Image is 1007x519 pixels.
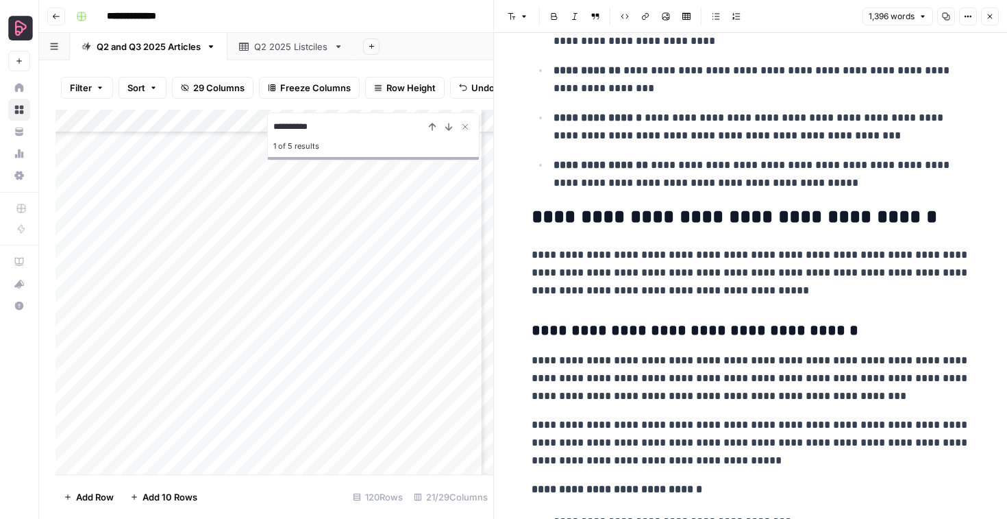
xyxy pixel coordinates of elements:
[457,119,473,135] button: Close Search
[76,490,114,504] span: Add Row
[55,486,122,508] button: Add Row
[227,33,355,60] a: Q2 2025 Listciles
[70,33,227,60] a: Q2 and Q3 2025 Articles
[862,8,933,25] button: 1,396 words
[8,295,30,317] button: Help + Support
[8,11,30,45] button: Workspace: Preply Business
[127,81,145,95] span: Sort
[8,165,30,186] a: Settings
[8,273,30,295] button: What's new?
[70,81,92,95] span: Filter
[8,77,30,99] a: Home
[142,490,197,504] span: Add 10 Rows
[424,119,440,135] button: Previous Result
[254,40,328,53] div: Q2 2025 Listciles
[61,77,113,99] button: Filter
[8,16,33,40] img: Preply Business Logo
[122,486,206,508] button: Add 10 Rows
[172,77,253,99] button: 29 Columns
[471,81,495,95] span: Undo
[259,77,360,99] button: Freeze Columns
[347,486,408,508] div: 120 Rows
[365,77,445,99] button: Row Height
[273,138,473,154] div: 1 of 5 results
[869,10,915,23] span: 1,396 words
[408,486,493,508] div: 21/29 Columns
[193,81,245,95] span: 29 Columns
[8,143,30,165] a: Usage
[386,81,436,95] span: Row Height
[440,119,457,135] button: Next Result
[9,274,29,294] div: What's new?
[97,40,201,53] div: Q2 and Q3 2025 Articles
[8,121,30,143] a: Your Data
[280,81,351,95] span: Freeze Columns
[8,99,30,121] a: Browse
[119,77,166,99] button: Sort
[8,251,30,273] a: AirOps Academy
[450,77,503,99] button: Undo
